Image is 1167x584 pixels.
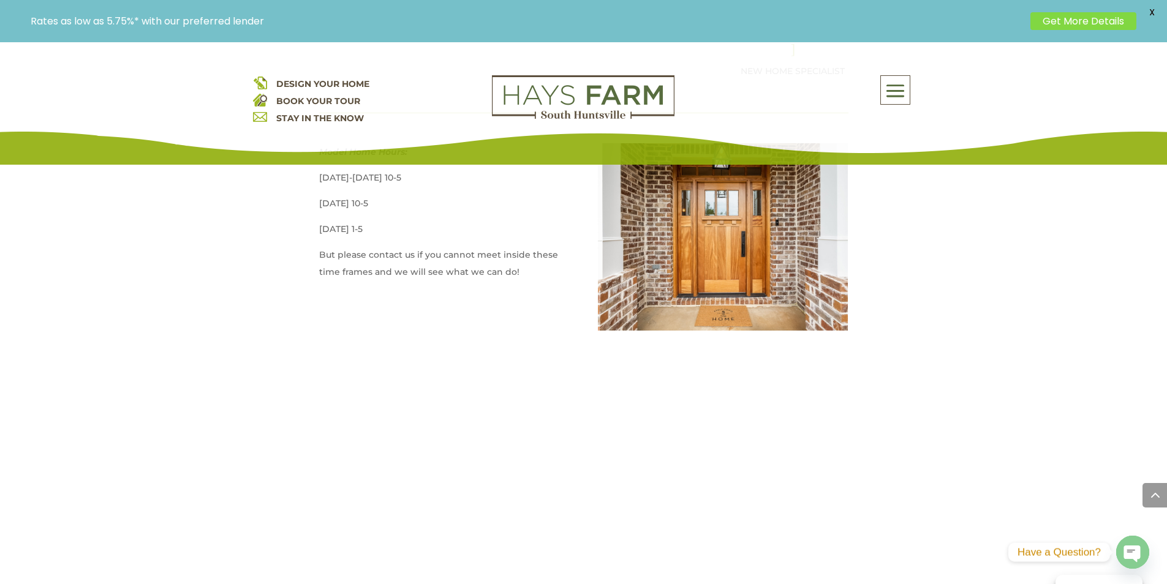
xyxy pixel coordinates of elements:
[253,75,267,89] img: design your home
[253,92,267,107] img: book your home tour
[1030,12,1136,30] a: Get More Details
[319,246,569,280] p: But please contact us if you cannot meet inside these time frames and we will see what we can do!
[492,75,674,119] img: Logo
[31,15,1024,27] p: Rates as low as 5.75%* with our preferred lender
[319,169,569,195] p: [DATE]-[DATE] 10-5
[1142,3,1161,21] span: X
[276,95,360,107] a: BOOK YOUR TOUR
[319,220,569,246] p: [DATE] 1-5
[492,111,674,122] a: hays farm homes huntsville development
[319,195,569,220] p: [DATE] 10-5
[598,143,848,331] img: huntsville_new_home_30
[276,78,369,89] a: DESIGN YOUR HOME
[276,113,364,124] a: STAY IN THE KNOW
